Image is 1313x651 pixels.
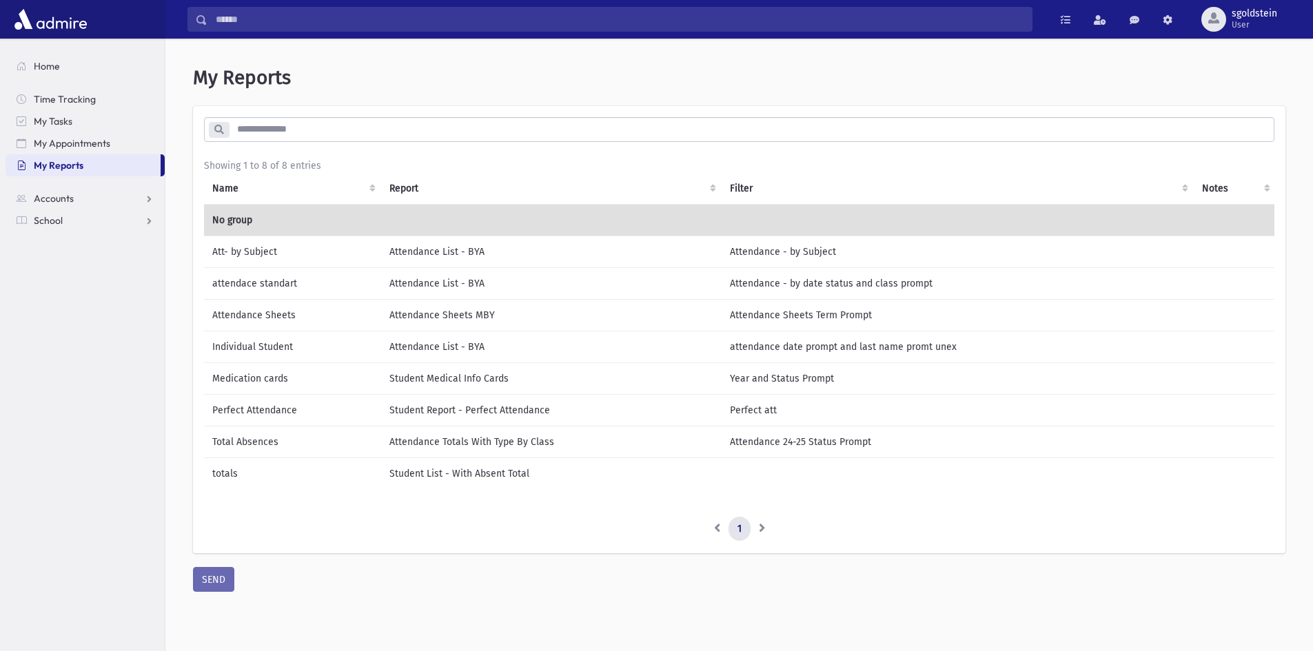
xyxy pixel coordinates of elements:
[207,7,1032,32] input: Search
[381,299,722,331] td: Attendance Sheets MBY
[34,137,110,149] span: My Appointments
[34,159,83,172] span: My Reports
[1194,173,1276,205] th: Notes : activate to sort column ascending
[722,362,1194,394] td: Year and Status Prompt
[204,236,381,267] td: Att- by Subject
[6,110,165,132] a: My Tasks
[34,93,96,105] span: Time Tracking
[381,426,722,457] td: Attendance Totals With Type By Class
[34,60,60,72] span: Home
[193,66,291,89] span: My Reports
[6,55,165,77] a: Home
[204,158,1274,173] div: Showing 1 to 8 of 8 entries
[204,331,381,362] td: Individual Student
[381,331,722,362] td: Attendance List - BYA
[6,187,165,209] a: Accounts
[204,457,381,489] td: totals
[381,236,722,267] td: Attendance List - BYA
[204,394,381,426] td: Perfect Attendance
[381,457,722,489] td: Student List - With Absent Total
[381,362,722,394] td: Student Medical Info Cards
[6,132,165,154] a: My Appointments
[204,204,1276,236] td: No group
[204,362,381,394] td: Medication cards
[722,299,1194,331] td: Attendance Sheets Term Prompt
[193,567,234,592] button: SEND
[6,154,161,176] a: My Reports
[6,88,165,110] a: Time Tracking
[381,173,722,205] th: Report: activate to sort column ascending
[204,173,381,205] th: Name: activate to sort column ascending
[204,299,381,331] td: Attendance Sheets
[722,236,1194,267] td: Attendance - by Subject
[381,267,722,299] td: Attendance List - BYA
[381,394,722,426] td: Student Report - Perfect Attendance
[1232,8,1277,19] span: sgoldstein
[729,517,751,541] a: 1
[34,214,63,227] span: School
[34,115,72,127] span: My Tasks
[6,209,165,231] a: School
[34,192,74,205] span: Accounts
[722,394,1194,426] td: Perfect att
[722,267,1194,299] td: Attendance - by date status and class prompt
[1232,19,1277,30] span: User
[722,426,1194,457] td: Attendance 24-25 Status Prompt
[204,426,381,457] td: Total Absences
[722,331,1194,362] td: attendance date prompt and last name promt unex
[204,267,381,299] td: attendace standart
[722,173,1194,205] th: Filter : activate to sort column ascending
[11,6,90,33] img: AdmirePro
